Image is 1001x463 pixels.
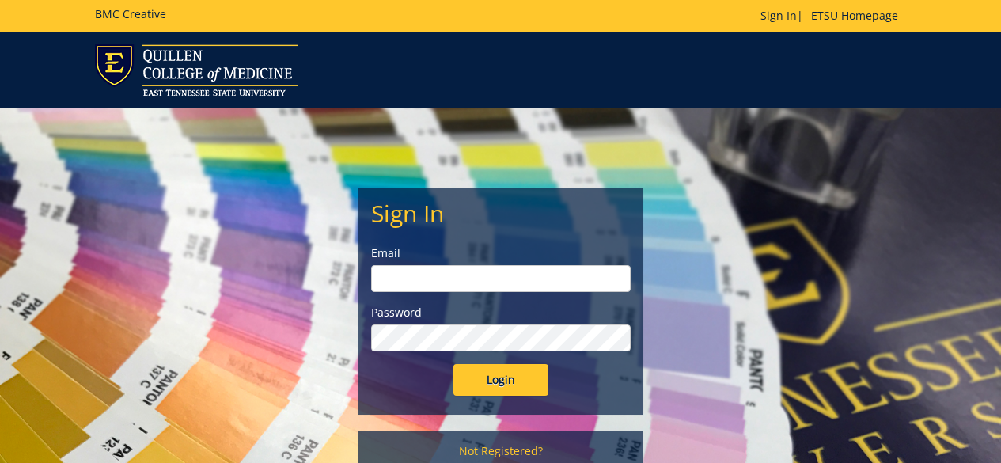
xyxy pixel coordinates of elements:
[371,245,631,261] label: Email
[760,8,906,24] p: |
[760,8,797,23] a: Sign In
[371,305,631,321] label: Password
[371,200,631,226] h2: Sign In
[453,364,548,396] input: Login
[95,8,166,20] h5: BMC Creative
[803,8,906,23] a: ETSU Homepage
[95,44,298,96] img: ETSU logo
